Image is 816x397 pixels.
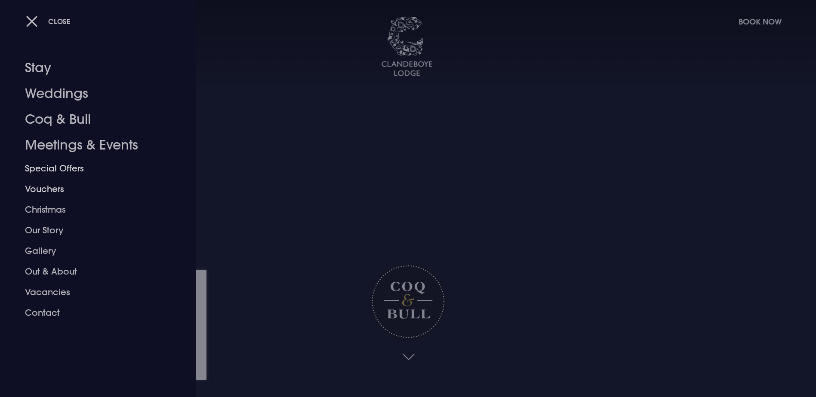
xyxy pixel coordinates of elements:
[25,179,161,199] a: Vouchers
[25,55,161,81] a: Stay
[26,12,71,30] button: Close
[25,199,161,220] a: Christmas
[25,241,161,261] a: Gallery
[25,81,161,107] a: Weddings
[25,158,161,179] a: Special Offers
[25,302,161,323] a: Contact
[48,17,71,26] span: Close
[25,220,161,241] a: Our Story
[25,107,161,132] a: Coq & Bull
[25,261,161,282] a: Out & About
[25,282,161,302] a: Vacancies
[25,132,161,158] a: Meetings & Events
